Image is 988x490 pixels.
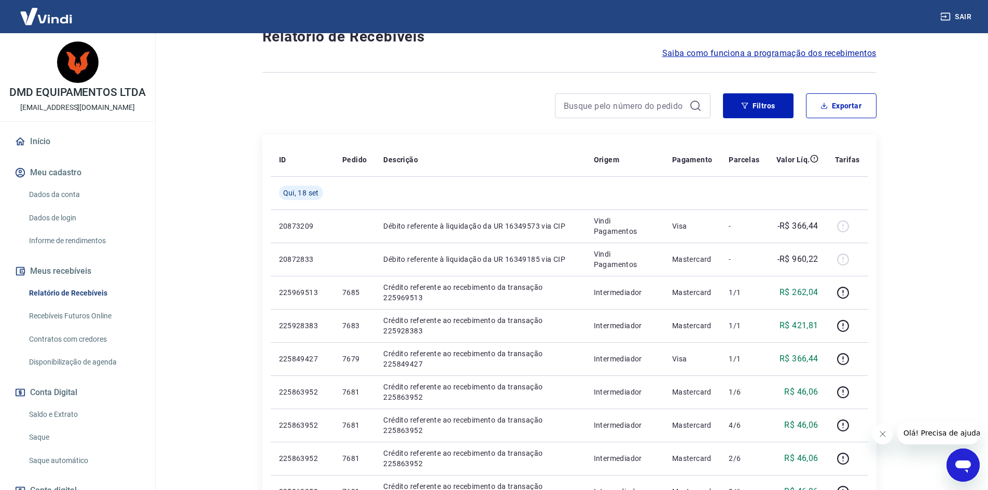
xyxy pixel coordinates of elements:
p: Débito referente à liquidação da UR 16349185 via CIP [383,254,577,264]
p: Pedido [342,155,367,165]
a: Saiba como funciona a programação dos recebimentos [662,47,876,60]
p: Visa [672,354,713,364]
p: -R$ 960,22 [777,253,818,265]
a: Início [12,130,143,153]
p: - [729,221,759,231]
p: Parcelas [729,155,759,165]
p: - [729,254,759,264]
p: 7683 [342,320,367,331]
p: Mastercard [672,254,713,264]
p: Mastercard [672,287,713,298]
p: Crédito referente ao recebimento da transação 225849427 [383,348,577,369]
p: Crédito referente ao recebimento da transação 225863952 [383,382,577,402]
input: Busque pelo número do pedido [564,98,685,114]
p: Intermediador [594,320,656,331]
p: Intermediador [594,453,656,464]
button: Meus recebíveis [12,260,143,283]
p: 7681 [342,420,367,430]
p: 225969513 [279,287,326,298]
a: Relatório de Recebíveis [25,283,143,304]
p: Crédito referente ao recebimento da transação 225863952 [383,415,577,436]
p: Descrição [383,155,418,165]
a: Dados de login [25,207,143,229]
p: R$ 46,06 [784,386,818,398]
span: Qui, 18 set [283,188,319,198]
img: c05372d4-3466-474d-a193-cf8ef39b4877.jpeg [57,41,99,83]
p: DMD EQUIPAMENTOS LTDA [9,87,146,98]
iframe: Botão para abrir a janela de mensagens [947,449,980,482]
button: Conta Digital [12,381,143,404]
p: Débito referente à liquidação da UR 16349573 via CIP [383,221,577,231]
p: ID [279,155,286,165]
p: Crédito referente ao recebimento da transação 225969513 [383,282,577,303]
p: 7679 [342,354,367,364]
p: Mastercard [672,320,713,331]
a: Saldo e Extrato [25,404,143,425]
p: Visa [672,221,713,231]
p: 20872833 [279,254,326,264]
p: 225849427 [279,354,326,364]
p: Origem [594,155,619,165]
button: Exportar [806,93,876,118]
p: R$ 46,06 [784,419,818,431]
p: 1/1 [729,354,759,364]
h4: Relatório de Recebíveis [262,26,876,47]
p: R$ 46,06 [784,452,818,465]
button: Filtros [723,93,794,118]
p: R$ 421,81 [780,319,818,332]
p: Tarifas [835,155,860,165]
p: 20873209 [279,221,326,231]
p: Pagamento [672,155,713,165]
a: Recebíveis Futuros Online [25,305,143,327]
p: 1/1 [729,320,759,331]
p: 4/6 [729,420,759,430]
a: Informe de rendimentos [25,230,143,251]
p: 7681 [342,387,367,397]
iframe: Mensagem da empresa [897,422,980,444]
p: Intermediador [594,354,656,364]
p: Mastercard [672,420,713,430]
p: Vindi Pagamentos [594,249,656,270]
p: Crédito referente ao recebimento da transação 225863952 [383,448,577,469]
img: Vindi [12,1,80,32]
p: 225928383 [279,320,326,331]
p: -R$ 366,44 [777,220,818,232]
a: Saque automático [25,450,143,471]
p: 225863952 [279,453,326,464]
button: Meu cadastro [12,161,143,184]
p: 225863952 [279,387,326,397]
p: 1/1 [729,287,759,298]
p: 1/6 [729,387,759,397]
a: Contratos com credores [25,329,143,350]
p: 7681 [342,453,367,464]
p: Intermediador [594,287,656,298]
p: Intermediador [594,387,656,397]
p: 225863952 [279,420,326,430]
p: R$ 366,44 [780,353,818,365]
p: Vindi Pagamentos [594,216,656,236]
p: Mastercard [672,387,713,397]
p: Intermediador [594,420,656,430]
p: Crédito referente ao recebimento da transação 225928383 [383,315,577,336]
p: R$ 262,04 [780,286,818,299]
p: 2/6 [729,453,759,464]
p: 7685 [342,287,367,298]
button: Sair [938,7,976,26]
p: Valor Líq. [776,155,810,165]
p: Mastercard [672,453,713,464]
a: Saque [25,427,143,448]
a: Disponibilização de agenda [25,352,143,373]
a: Dados da conta [25,184,143,205]
iframe: Fechar mensagem [872,424,893,444]
span: Olá! Precisa de ajuda? [6,7,87,16]
p: [EMAIL_ADDRESS][DOMAIN_NAME] [20,102,135,113]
